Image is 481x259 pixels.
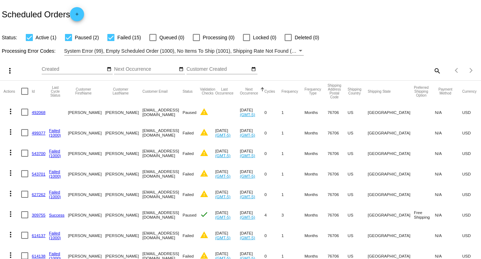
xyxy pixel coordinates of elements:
[200,128,208,137] mat-icon: warning
[265,143,281,163] mat-cell: 0
[368,122,414,143] mat-cell: [GEOGRAPHIC_DATA]
[240,215,255,219] a: (GMT-5)
[304,225,327,246] mat-cell: Months
[215,87,233,95] button: Change sorting for LastOccurrenceUtc
[265,163,281,184] mat-cell: 0
[105,163,142,184] mat-cell: [PERSON_NAME]
[179,67,184,72] mat-icon: date_range
[49,133,61,137] a: (1000)
[435,163,462,184] mat-cell: N/A
[215,184,240,205] mat-cell: [DATE]
[105,143,142,163] mat-cell: [PERSON_NAME]
[105,102,142,122] mat-cell: [PERSON_NAME]
[105,184,142,205] mat-cell: [PERSON_NAME]
[68,225,105,246] mat-cell: [PERSON_NAME]
[73,12,81,20] mat-icon: add
[240,122,265,143] mat-cell: [DATE]
[265,89,275,93] button: Change sorting for Cycles
[6,169,15,177] mat-icon: more_vert
[49,169,60,174] a: Failed
[240,133,255,137] a: (GMT-5)
[215,174,230,178] a: (GMT-5)
[200,190,208,198] mat-icon: warning
[240,205,265,225] mat-cell: [DATE]
[462,89,477,93] button: Change sorting for CurrencyIso
[142,225,183,246] mat-cell: [EMAIL_ADDRESS][DOMAIN_NAME]
[281,205,304,225] mat-cell: 3
[327,205,348,225] mat-cell: 76706
[32,172,46,176] a: 543701
[32,131,46,135] a: 499377
[183,131,194,135] span: Failed
[435,102,462,122] mat-cell: N/A
[281,89,298,93] button: Change sorting for Frequency
[368,205,414,225] mat-cell: [GEOGRAPHIC_DATA]
[327,163,348,184] mat-cell: 76706
[75,33,99,42] span: Paused (2)
[327,184,348,205] mat-cell: 76706
[240,235,255,240] a: (GMT-5)
[49,194,61,199] a: (1000)
[348,163,368,184] mat-cell: US
[281,184,304,205] mat-cell: 1
[215,205,240,225] mat-cell: [DATE]
[49,213,65,217] a: Success
[304,163,327,184] mat-cell: Months
[327,122,348,143] mat-cell: 76706
[49,149,60,153] a: Failed
[348,184,368,205] mat-cell: US
[368,102,414,122] mat-cell: [GEOGRAPHIC_DATA]
[200,81,215,102] mat-header-cell: Validation Checks
[327,84,341,99] button: Change sorting for ShippingPostcode
[105,87,136,95] button: Change sorting for CustomerLastName
[142,122,183,143] mat-cell: [EMAIL_ADDRESS][DOMAIN_NAME]
[142,143,183,163] mat-cell: [EMAIL_ADDRESS][DOMAIN_NAME]
[49,128,60,133] a: Failed
[105,225,142,246] mat-cell: [PERSON_NAME]
[6,128,15,136] mat-icon: more_vert
[183,192,194,197] span: Failed
[240,112,255,117] a: (GMT-5)
[36,33,57,42] span: Active (1)
[265,122,281,143] mat-cell: 0
[435,205,462,225] mat-cell: N/A
[49,251,60,256] a: Failed
[240,87,258,95] button: Change sorting for NextOccurrenceUtc
[183,233,194,238] span: Failed
[215,235,230,240] a: (GMT-5)
[253,33,276,42] span: Locked (0)
[240,143,265,163] mat-cell: [DATE]
[435,122,462,143] mat-cell: N/A
[6,230,15,239] mat-icon: more_vert
[142,89,167,93] button: Change sorting for CustomerEmail
[304,143,327,163] mat-cell: Months
[2,7,84,21] h2: Scheduled Orders
[368,89,391,93] button: Change sorting for ShippingState
[304,122,327,143] mat-cell: Months
[368,184,414,205] mat-cell: [GEOGRAPHIC_DATA]
[251,67,256,72] mat-icon: date_range
[32,254,46,258] a: 614138
[64,47,304,56] mat-select: Filter by Processing Error Codes
[304,184,327,205] mat-cell: Months
[68,205,105,225] mat-cell: [PERSON_NAME]
[68,102,105,122] mat-cell: [PERSON_NAME]
[265,205,281,225] mat-cell: 4
[240,153,255,158] a: (GMT-5)
[186,67,250,72] input: Customer Created
[368,163,414,184] mat-cell: [GEOGRAPHIC_DATA]
[49,86,62,97] button: Change sorting for LastProcessingCycleId
[215,215,230,219] a: (GMT-5)
[327,225,348,246] mat-cell: 76706
[6,148,15,157] mat-icon: more_vert
[6,67,14,75] mat-icon: more_vert
[327,102,348,122] mat-cell: 76706
[304,205,327,225] mat-cell: Months
[107,67,112,72] mat-icon: date_range
[240,102,265,122] mat-cell: [DATE]
[142,184,183,205] mat-cell: [EMAIL_ADDRESS][DOMAIN_NAME]
[183,89,192,93] button: Change sorting for Status
[304,87,321,95] button: Change sorting for FrequencyType
[281,163,304,184] mat-cell: 1
[183,110,196,115] span: Paused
